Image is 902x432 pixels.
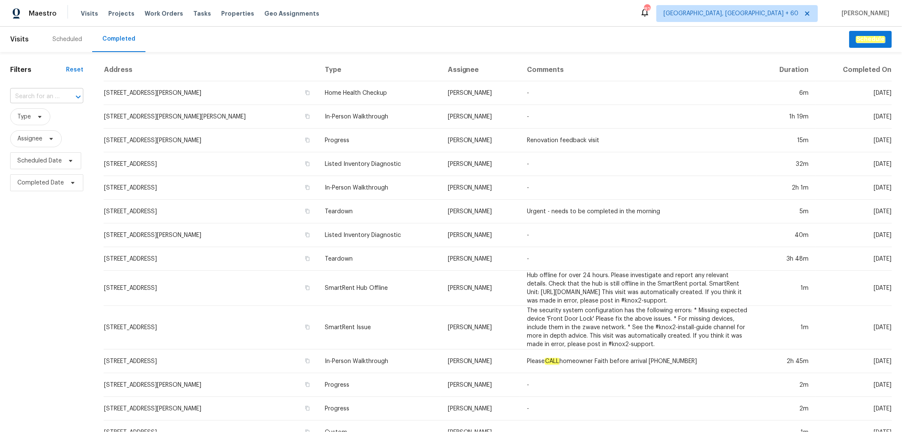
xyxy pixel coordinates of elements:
td: Please homeowner Faith before arrival [PHONE_NUMBER] [520,349,757,373]
td: 2h 45m [757,349,815,373]
td: SmartRent Hub Offline [318,271,441,306]
td: [PERSON_NAME] [441,105,521,129]
td: Home Health Checkup [318,81,441,105]
span: [PERSON_NAME] [838,9,889,18]
td: [STREET_ADDRESS][PERSON_NAME] [104,397,318,421]
td: In-Person Walkthrough [318,176,441,200]
button: Copy Address [304,136,311,144]
td: [STREET_ADDRESS] [104,152,318,176]
span: Visits [10,30,29,49]
button: Copy Address [304,231,311,239]
td: [STREET_ADDRESS][PERSON_NAME] [104,81,318,105]
td: [DATE] [815,105,892,129]
span: Maestro [29,9,57,18]
td: - [520,81,757,105]
td: [PERSON_NAME] [441,176,521,200]
td: Progress [318,373,441,397]
th: Assignee [441,59,521,81]
td: 2m [757,373,815,397]
td: - [520,152,757,176]
em: CALL [545,358,559,365]
td: 32m [757,152,815,176]
th: Completed On [815,59,892,81]
td: [STREET_ADDRESS] [104,349,318,373]
td: The security system configuration has the following errors: * Missing expected device 'Front Door... [520,306,757,349]
td: Progress [318,129,441,152]
button: Copy Address [304,184,311,191]
span: Tasks [193,11,211,17]
td: [STREET_ADDRESS] [104,200,318,223]
td: In-Person Walkthrough [318,349,441,373]
td: Renovation feedback visit [520,129,757,152]
div: Scheduled [52,35,82,44]
td: [DATE] [815,373,892,397]
div: 829 [644,5,650,14]
button: Copy Address [304,404,311,412]
td: [DATE] [815,81,892,105]
span: Work Orders [145,9,183,18]
td: Progress [318,397,441,421]
td: 1h 19m [757,105,815,129]
td: [DATE] [815,152,892,176]
td: [PERSON_NAME] [441,349,521,373]
td: 2h 1m [757,176,815,200]
td: Teardown [318,200,441,223]
td: [PERSON_NAME] [441,373,521,397]
td: 2m [757,397,815,421]
td: Listed Inventory Diagnostic [318,223,441,247]
button: Copy Address [304,323,311,331]
td: [PERSON_NAME] [441,397,521,421]
td: - [520,397,757,421]
button: Schedule [849,31,892,48]
td: [PERSON_NAME] [441,129,521,152]
td: [PERSON_NAME] [441,271,521,306]
td: 15m [757,129,815,152]
td: [DATE] [815,247,892,271]
td: SmartRent Issue [318,306,441,349]
td: 6m [757,81,815,105]
td: [STREET_ADDRESS] [104,271,318,306]
td: - [520,105,757,129]
td: [PERSON_NAME] [441,152,521,176]
td: [PERSON_NAME] [441,200,521,223]
button: Copy Address [304,255,311,262]
td: [DATE] [815,129,892,152]
em: Schedule [856,36,885,43]
td: [DATE] [815,271,892,306]
span: Properties [221,9,254,18]
button: Copy Address [304,381,311,388]
td: - [520,176,757,200]
h1: Filters [10,66,66,74]
td: [STREET_ADDRESS][PERSON_NAME] [104,129,318,152]
th: Duration [757,59,815,81]
td: [STREET_ADDRESS] [104,306,318,349]
button: Copy Address [304,113,311,120]
td: [STREET_ADDRESS][PERSON_NAME] [104,373,318,397]
td: [PERSON_NAME] [441,306,521,349]
span: Type [17,113,31,121]
span: Geo Assignments [264,9,319,18]
input: Search for an address... [10,90,60,103]
th: Type [318,59,441,81]
td: - [520,223,757,247]
td: 40m [757,223,815,247]
div: Completed [102,35,135,43]
td: 5m [757,200,815,223]
td: [STREET_ADDRESS][PERSON_NAME] [104,223,318,247]
span: Completed Date [17,179,64,187]
button: Copy Address [304,357,311,365]
td: Listed Inventory Diagnostic [318,152,441,176]
td: Urgent - needs to be completed in the morning [520,200,757,223]
th: Comments [520,59,757,81]
td: [STREET_ADDRESS] [104,176,318,200]
td: In-Person Walkthrough [318,105,441,129]
td: [PERSON_NAME] [441,223,521,247]
td: [STREET_ADDRESS] [104,247,318,271]
td: [DATE] [815,306,892,349]
span: Visits [81,9,98,18]
span: [GEOGRAPHIC_DATA], [GEOGRAPHIC_DATA] + 60 [663,9,798,18]
span: Assignee [17,135,42,143]
div: Reset [66,66,83,74]
span: Scheduled Date [17,157,62,165]
button: Copy Address [304,89,311,96]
